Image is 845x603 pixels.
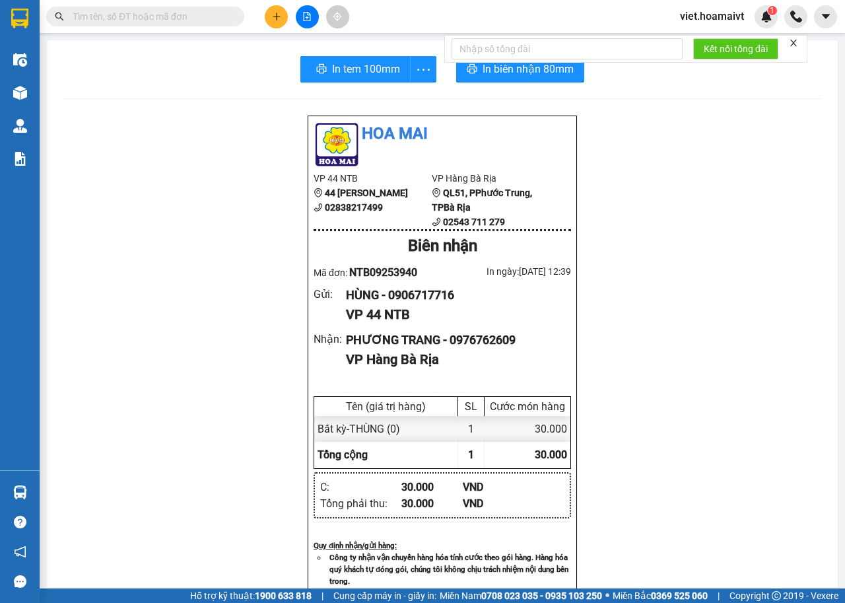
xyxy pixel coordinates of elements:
button: aim [326,5,349,28]
div: 0976762609 [113,59,219,77]
span: question-circle [14,516,26,528]
span: Miền Bắc [613,588,708,603]
span: C : [111,89,121,102]
span: caret-down [820,11,832,22]
div: 1 [458,416,485,442]
strong: 0708 023 035 - 0935 103 250 [481,590,602,601]
sup: 1 [768,6,777,15]
button: caret-down [814,5,837,28]
div: Nhận : [314,331,346,347]
span: environment [314,188,323,197]
div: SL [461,400,481,413]
div: VP Hàng Bà Rịa [346,349,560,370]
span: environment [432,188,441,197]
div: 30.000 [401,495,463,512]
div: 30.000 [111,85,220,104]
span: notification [14,546,26,558]
img: phone-icon [790,11,802,22]
div: Tên (giá trị hàng) [318,400,454,413]
span: message [14,575,26,588]
div: PHƯƠNG TRANG - 0976762609 [346,331,560,349]
button: printerIn tem 100mm [300,56,411,83]
img: warehouse-icon [13,86,27,100]
div: VP 44 NTB [346,304,560,325]
img: logo.jpg [314,122,360,168]
div: [PERSON_NAME] [113,43,219,59]
img: warehouse-icon [13,485,27,499]
div: VND [463,495,524,512]
span: Kết nối tổng đài [704,42,768,56]
img: icon-new-feature [760,11,772,22]
div: HÙNG - 0906717716 [346,286,560,304]
div: 30.000 [401,479,463,495]
button: Kết nối tổng đài [693,38,778,59]
strong: 0369 525 060 [651,590,708,601]
span: phone [314,203,323,212]
div: Quy định nhận/gửi hàng : [314,540,571,551]
span: Hỗ trợ kỹ thuật: [190,588,312,603]
span: Tổng cộng [318,448,368,461]
li: VP 44 NTB [314,171,432,186]
b: 44 [PERSON_NAME] [325,188,408,198]
span: viet.hoamaivt [669,8,755,24]
span: Bất kỳ - THÙNG (0) [318,423,400,435]
div: 44 NTB [11,11,104,27]
span: Gửi: [11,13,32,26]
span: ⚪️ [605,593,609,598]
span: phone [432,217,441,227]
img: logo-vxr [11,9,28,28]
div: Cước món hàng [488,400,567,413]
span: In tem 100mm [332,61,400,77]
span: | [321,588,323,603]
div: Biên nhận [314,234,571,259]
div: In ngày: [DATE] 12:39 [442,264,571,279]
button: more [410,56,436,83]
img: solution-icon [13,152,27,166]
b: 02838217499 [325,202,383,213]
span: | [718,588,720,603]
span: printer [467,63,477,76]
input: Nhập số tổng đài [452,38,683,59]
span: 1 [770,6,774,15]
span: NTB09253940 [349,266,417,279]
div: 0906717716 [11,43,104,61]
b: 02543 711 279 [443,217,505,227]
div: HÙNG [11,27,104,43]
div: Mã đơn: [314,264,442,281]
div: 30.000 [485,416,570,442]
div: VND [463,479,524,495]
span: file-add [302,12,312,21]
li: Hoa Mai [314,122,571,147]
span: Cung cấp máy in - giấy in: [333,588,436,603]
span: search [55,12,64,21]
span: 1 [468,448,474,461]
span: close [789,38,798,48]
div: Tổng phải thu : [320,495,401,512]
button: printerIn biên nhận 80mm [456,56,584,83]
span: Nhận: [113,13,145,26]
li: VP Hàng Bà Rịa [432,171,550,186]
span: printer [316,63,327,76]
div: Hàng Bà Rịa [113,11,219,43]
button: plus [265,5,288,28]
span: Miền Nam [440,588,602,603]
img: warehouse-icon [13,53,27,67]
button: file-add [296,5,319,28]
div: C : [320,479,401,495]
span: aim [333,12,342,21]
span: plus [272,12,281,21]
strong: 1900 633 818 [255,590,312,601]
input: Tìm tên, số ĐT hoặc mã đơn [73,9,228,24]
strong: Công ty nhận vận chuyển hàng hóa tính cước theo gói hàng. Hàng hóa quý khách tự đóng gói, chúng t... [329,553,568,586]
span: 30.000 [535,448,567,461]
div: Gửi : [314,286,346,302]
span: copyright [772,591,781,600]
img: warehouse-icon [13,119,27,133]
span: In biên nhận 80mm [483,61,574,77]
b: QL51, PPhước Trung, TPBà Rịa [432,188,532,213]
span: more [411,61,436,78]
